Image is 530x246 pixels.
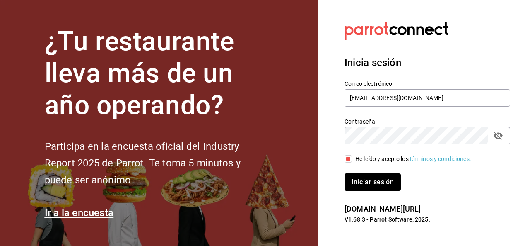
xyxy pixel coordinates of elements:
input: Ingresa tu correo electrónico [344,89,510,107]
label: Correo electrónico [344,81,510,87]
a: [DOMAIN_NAME][URL] [344,205,421,213]
button: Iniciar sesión [344,173,401,191]
h2: Participa en la encuesta oficial del Industry Report 2025 de Parrot. Te toma 5 minutos y puede se... [45,138,268,189]
button: passwordField [491,129,505,143]
h1: ¿Tu restaurante lleva más de un año operando? [45,26,268,121]
label: Contraseña [344,119,510,124]
p: V1.68.3 - Parrot Software, 2025. [344,215,510,224]
h3: Inicia sesión [344,55,510,70]
a: Ir a la encuesta [45,207,114,219]
div: He leído y acepto los [355,155,471,163]
a: Términos y condiciones. [409,156,471,162]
